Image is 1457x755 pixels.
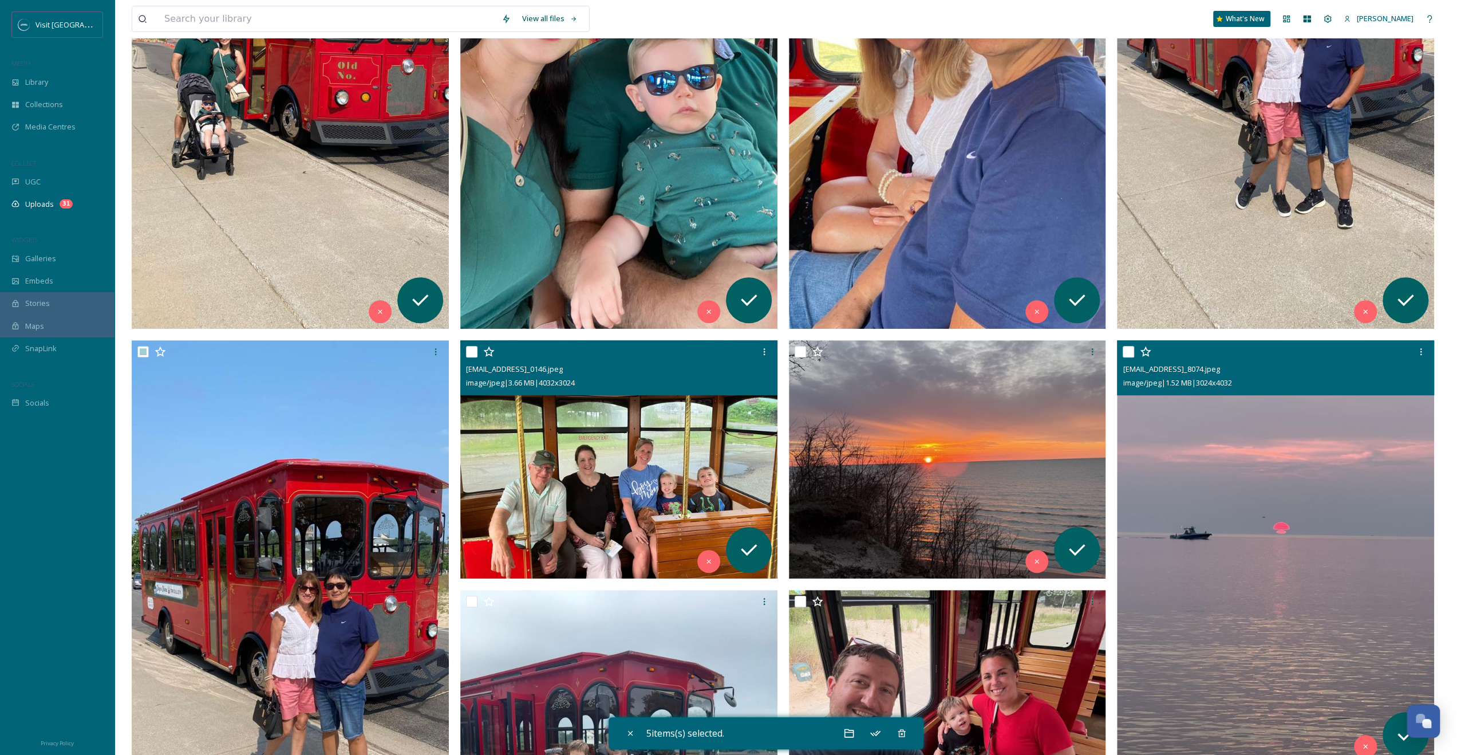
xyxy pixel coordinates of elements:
[25,77,48,88] span: Library
[25,199,54,210] span: Uploads
[25,176,41,187] span: UGC
[25,99,63,110] span: Collections
[466,364,563,374] span: [EMAIL_ADDRESS]_0146.jpeg
[25,298,50,309] span: Stories
[1123,364,1219,374] span: [EMAIL_ADDRESS]_8074.jpeg
[11,59,31,68] span: MEDIA
[1213,11,1270,27] a: What's New
[646,726,724,740] span: 5 items(s) selected.
[159,6,496,32] input: Search your library
[789,340,1106,579] img: ext_1756034797.900646_Anneritt227@gmail.com-IMG_7036.jpeg
[1357,13,1413,23] span: [PERSON_NAME]
[1407,705,1440,738] button: Open Chat
[25,253,56,264] span: Galleries
[11,235,38,244] span: WIDGETS
[41,740,74,747] span: Privacy Policy
[18,19,30,30] img: SM%20Social%20Profile.png
[1338,7,1419,30] a: [PERSON_NAME]
[60,199,73,209] div: 31
[516,7,583,30] a: View all files
[25,398,49,408] span: Socials
[35,19,163,30] span: Visit [GEOGRAPHIC_DATA][US_STATE]
[25,321,44,332] span: Maps
[1123,377,1231,388] span: image/jpeg | 1.52 MB | 3024 x 4032
[25,343,57,354] span: SnapLink
[460,340,777,579] img: ext_1756107028.220824_armbruch@mail.gvsu.edu-IMG_0146.jpeg
[25,276,53,286] span: Embeds
[41,736,74,749] a: Privacy Policy
[11,159,36,167] span: COLLECT
[11,380,34,388] span: SOCIALS
[25,121,76,132] span: Media Centres
[466,377,575,388] span: image/jpeg | 3.66 MB | 4032 x 3024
